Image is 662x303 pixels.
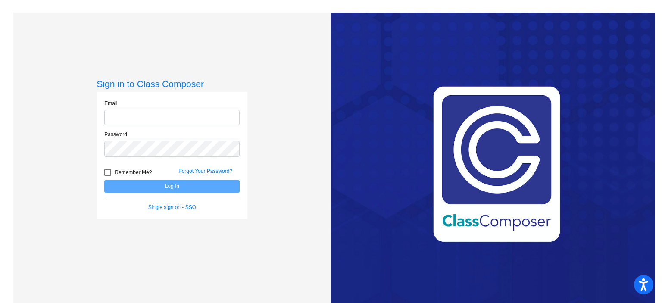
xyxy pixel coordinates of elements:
[115,167,152,178] span: Remember Me?
[97,78,247,89] h3: Sign in to Class Composer
[104,100,117,107] label: Email
[178,168,232,174] a: Forgot Your Password?
[148,204,196,210] a: Single sign on - SSO
[104,131,127,138] label: Password
[104,180,240,193] button: Log In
